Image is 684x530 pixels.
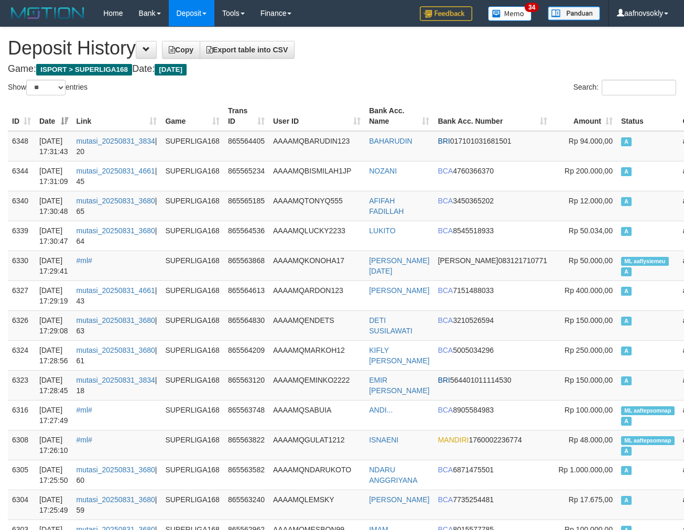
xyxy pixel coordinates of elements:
[35,221,72,251] td: [DATE] 17:30:47
[161,490,224,520] td: SUPERLIGA168
[161,280,224,310] td: SUPERLIGA168
[621,417,632,426] span: Approved
[617,101,679,131] th: Status
[569,256,613,265] span: Rp 50.000,00
[8,131,35,161] td: 6348
[8,161,35,191] td: 6344
[72,221,161,251] td: | 64
[369,197,404,215] a: AFIFAH FADILLAH
[621,447,632,456] span: Approved
[569,137,613,145] span: Rp 94.000,00
[433,490,551,520] td: 7735254481
[72,370,161,400] td: | 18
[72,490,161,520] td: | 59
[269,460,365,490] td: AAAAMQNDARUKOTO
[438,137,450,145] span: BRI
[621,227,632,236] span: Approved
[558,466,613,474] span: Rp 1.000.000,00
[551,101,617,131] th: Amount: activate to sort column ascending
[369,256,429,275] a: [PERSON_NAME][DATE]
[269,370,365,400] td: AAAAMQEMINKO2222
[564,286,613,295] span: Rp 400.000,00
[35,131,72,161] td: [DATE] 17:31:43
[269,131,365,161] td: AAAAMQBARUDIN123
[433,221,551,251] td: 8545518933
[564,376,613,384] span: Rp 150.000,00
[438,286,453,295] span: BCA
[77,256,92,265] a: #ml#
[569,495,613,504] span: Rp 17.675,00
[621,287,632,296] span: Approved
[8,38,676,59] h1: Deposit History
[35,310,72,340] td: [DATE] 17:29:08
[224,191,269,221] td: 865565185
[72,340,161,370] td: | 61
[35,251,72,280] td: [DATE] 17:29:41
[224,101,269,131] th: Trans ID: activate to sort column ascending
[269,101,365,131] th: User ID: activate to sort column ascending
[269,161,365,191] td: AAAAMQBISMILAH1JP
[621,466,632,475] span: Approved
[35,280,72,310] td: [DATE] 17:29:19
[573,80,676,95] label: Search:
[548,6,600,20] img: panduan.png
[224,310,269,340] td: 865564830
[155,64,187,75] span: [DATE]
[369,316,412,335] a: DETI SUSILAWATI
[77,495,155,504] a: mutasi_20250831_3680
[438,316,453,325] span: BCA
[564,406,613,414] span: Rp 100.000,00
[438,406,453,414] span: BCA
[224,460,269,490] td: 865563582
[525,3,539,12] span: 34
[433,310,551,340] td: 3210526594
[621,376,632,385] span: Approved
[369,376,429,395] a: EMIR [PERSON_NAME]
[269,490,365,520] td: AAAAMQLEMSKY
[161,131,224,161] td: SUPERLIGA168
[35,400,72,430] td: [DATE] 17:27:49
[77,346,155,354] a: mutasi_20250831_3680
[35,370,72,400] td: [DATE] 17:28:45
[433,280,551,310] td: 7151488033
[433,370,551,400] td: 564401011114530
[564,316,613,325] span: Rp 150.000,00
[8,280,35,310] td: 6327
[8,80,88,95] label: Show entries
[369,406,393,414] a: ANDI...
[269,430,365,460] td: AAAAMQGULAT1212
[621,167,632,176] span: Approved
[77,167,155,175] a: mutasi_20250831_4661
[35,490,72,520] td: [DATE] 17:25:49
[35,101,72,131] th: Date: activate to sort column ascending
[224,131,269,161] td: 865564405
[161,340,224,370] td: SUPERLIGA168
[8,400,35,430] td: 6316
[8,5,88,21] img: MOTION_logo.png
[269,400,365,430] td: AAAAMQSABUIA
[35,430,72,460] td: [DATE] 17:26:10
[207,46,288,54] span: Export table into CSV
[161,221,224,251] td: SUPERLIGA168
[369,495,429,504] a: [PERSON_NAME]
[438,495,453,504] span: BCA
[433,161,551,191] td: 4760366370
[433,131,551,161] td: 017101031681501
[621,496,632,505] span: Approved
[569,197,613,205] span: Rp 12.000,00
[72,191,161,221] td: | 65
[621,197,632,206] span: Approved
[621,257,669,266] span: Manually Linked by aaflysiemeu
[77,316,155,325] a: mutasi_20250831_3680
[369,137,412,145] a: BAHARUDIN
[200,41,295,59] a: Export table into CSV
[72,101,161,131] th: Link: activate to sort column ascending
[369,167,397,175] a: NOZANI
[8,310,35,340] td: 6326
[8,221,35,251] td: 6339
[224,221,269,251] td: 865564536
[438,376,450,384] span: BRI
[438,346,453,354] span: BCA
[161,101,224,131] th: Game: activate to sort column ascending
[438,436,469,444] span: MANDIRI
